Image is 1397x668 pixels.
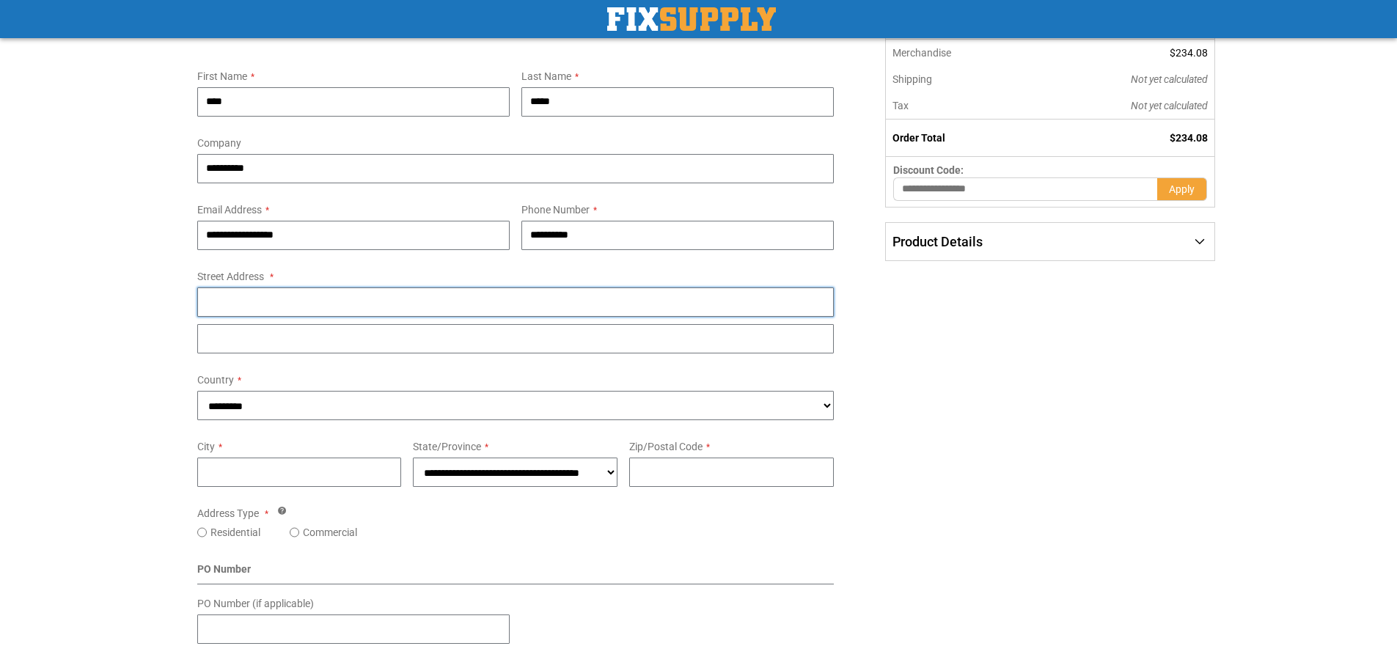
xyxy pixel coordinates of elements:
[1131,100,1208,111] span: Not yet calculated
[197,507,259,519] span: Address Type
[1131,73,1208,85] span: Not yet calculated
[197,562,835,584] div: PO Number
[892,73,932,85] span: Shipping
[210,525,260,540] label: Residential
[197,137,241,149] span: Company
[521,204,590,216] span: Phone Number
[886,92,1032,120] th: Tax
[197,271,264,282] span: Street Address
[886,40,1032,66] th: Merchandise
[1157,177,1207,201] button: Apply
[197,70,247,82] span: First Name
[892,132,945,144] strong: Order Total
[1170,132,1208,144] span: $234.08
[892,234,983,249] span: Product Details
[197,204,262,216] span: Email Address
[607,7,776,31] a: store logo
[521,70,571,82] span: Last Name
[197,441,215,452] span: City
[1169,183,1195,195] span: Apply
[197,598,314,609] span: PO Number (if applicable)
[1170,47,1208,59] span: $234.08
[413,441,481,452] span: State/Province
[197,374,234,386] span: Country
[607,7,776,31] img: Fix Industrial Supply
[893,164,964,176] span: Discount Code:
[303,525,357,540] label: Commercial
[629,441,703,452] span: Zip/Postal Code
